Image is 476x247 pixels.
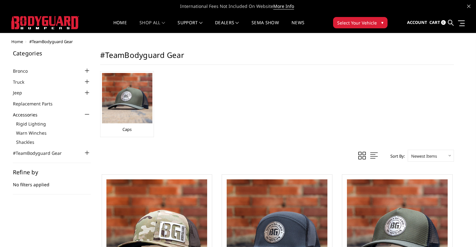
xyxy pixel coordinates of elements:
[16,130,91,136] a: Warn Winches
[381,19,383,26] span: ▾
[13,169,91,194] div: No filters applied
[13,68,36,74] a: Bronco
[215,20,239,33] a: Dealers
[387,151,405,161] label: Sort By:
[407,20,427,25] span: Account
[13,111,45,118] a: Accessories
[333,17,388,28] button: Select Your Vehicle
[178,20,202,33] a: Support
[139,20,165,33] a: shop all
[252,20,279,33] a: SEMA Show
[122,126,132,132] a: Caps
[13,89,30,96] a: Jeep
[16,121,91,127] a: Rigid Lighting
[16,139,91,145] a: Shackles
[13,100,60,107] a: Replacement Parts
[113,20,127,33] a: Home
[429,20,440,25] span: Cart
[407,14,427,31] a: Account
[292,20,304,33] a: News
[429,14,446,31] a: Cart 0
[29,39,73,44] span: #TeamBodyguard Gear
[273,3,294,9] a: More Info
[13,150,70,156] a: #TeamBodyguard Gear
[11,39,23,44] a: Home
[13,169,91,175] h5: Refine by
[445,217,476,247] iframe: Chat Widget
[337,20,377,26] span: Select Your Vehicle
[441,20,446,25] span: 0
[13,50,91,56] h5: Categories
[13,79,32,85] a: Truck
[100,50,454,65] h1: #TeamBodyguard Gear
[11,16,79,29] img: BODYGUARD BUMPERS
